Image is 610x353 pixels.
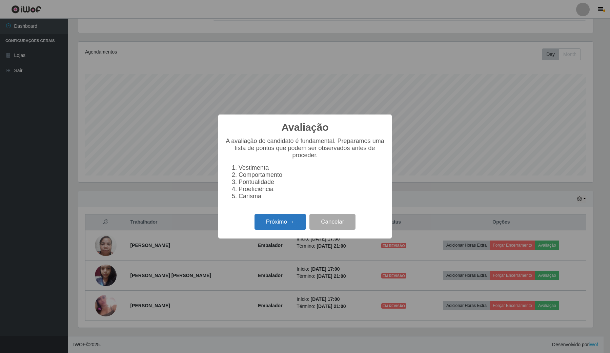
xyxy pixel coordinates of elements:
[239,164,385,171] li: Vestimenta
[239,179,385,186] li: Pontualidade
[255,214,306,230] button: Próximo →
[225,138,385,159] p: A avaliação do candidato é fundamental. Preparamos uma lista de pontos que podem ser observados a...
[239,193,385,200] li: Carisma
[239,171,385,179] li: Comportamento
[239,186,385,193] li: Proeficiência
[309,214,355,230] button: Cancelar
[282,121,329,133] h2: Avaliação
